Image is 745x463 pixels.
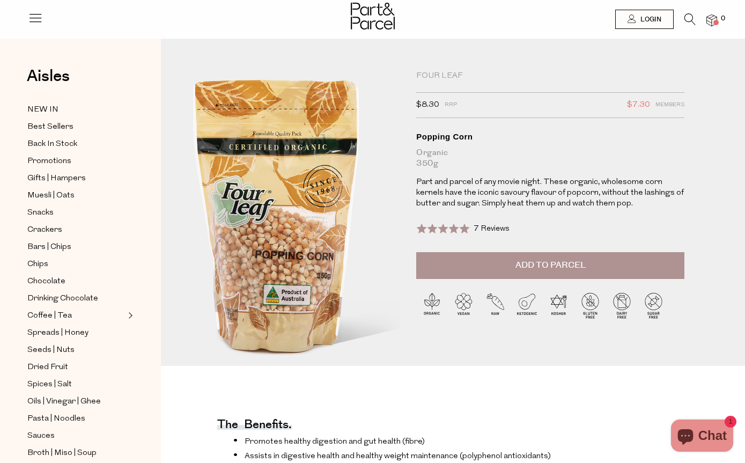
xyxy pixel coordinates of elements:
[27,258,125,271] a: Chips
[27,395,101,408] span: Oils | Vinegar | Ghee
[655,98,684,112] span: Members
[27,224,62,237] span: Crackers
[27,172,125,185] a: Gifts | Hampers
[474,225,510,233] span: 7 Reviews
[27,378,125,391] a: Spices | Salt
[27,413,85,425] span: Pasta | Noodles
[27,310,72,322] span: Coffee | Tea
[480,290,511,321] img: P_P-ICONS-Live_Bec_V11_Raw.svg
[27,189,125,202] a: Muesli | Oats
[574,290,606,321] img: P_P-ICONS-Live_Bec_V11_Gluten_Free.svg
[27,309,125,322] a: Coffee | Tea
[126,309,133,322] button: Expand/Collapse Coffee | Tea
[27,155,71,168] span: Promotions
[718,14,728,24] span: 0
[27,395,125,408] a: Oils | Vinegar | Ghee
[245,438,425,446] span: Promotes healthy digestion and gut health (fibre)
[27,64,70,88] span: Aisles
[27,327,88,340] span: Spreads | Honey
[27,121,73,134] span: Best Sellers
[27,275,125,288] a: Chocolate
[27,326,125,340] a: Spreads | Honey
[27,207,54,219] span: Snacks
[27,446,125,460] a: Broth | Miso | Soup
[27,223,125,237] a: Crackers
[27,258,48,271] span: Chips
[638,290,669,321] img: P_P-ICONS-Live_Bec_V11_Sugar_Free.svg
[27,189,75,202] span: Muesli | Oats
[416,131,684,142] div: Popping Corn
[27,292,98,305] span: Drinking Chocolate
[706,14,717,26] a: 0
[27,137,125,151] a: Back In Stock
[615,10,674,29] a: Login
[217,422,292,430] h4: The benefits.
[27,361,125,374] a: Dried Fruit
[416,98,439,112] span: $8.30
[27,361,68,374] span: Dried Fruit
[627,98,650,112] span: $7.30
[27,138,77,151] span: Back In Stock
[416,252,684,279] button: Add to Parcel
[27,344,75,357] span: Seeds | Nuts
[27,206,125,219] a: Snacks
[27,430,55,443] span: Sauces
[351,3,395,30] img: Part&Parcel
[27,155,125,168] a: Promotions
[27,429,125,443] a: Sauces
[27,275,65,288] span: Chocolate
[27,172,86,185] span: Gifts | Hampers
[27,104,58,116] span: NEW IN
[416,148,684,169] div: Organic 350g
[245,452,551,460] span: Assists in digestive health and healthy weight maintenance (polyphenol antioxidants)
[27,292,125,305] a: Drinking Chocolate
[27,343,125,357] a: Seeds | Nuts
[511,290,543,321] img: P_P-ICONS-Live_Bec_V11_Ketogenic.svg
[448,290,480,321] img: P_P-ICONS-Live_Bec_V11_Vegan.svg
[27,120,125,134] a: Best Sellers
[416,290,448,321] img: P_P-ICONS-Live_Bec_V11_Organic.svg
[27,378,72,391] span: Spices | Salt
[27,103,125,116] a: NEW IN
[668,420,736,454] inbox-online-store-chat: Shopify online store chat
[445,98,457,112] span: RRP
[416,177,684,209] p: Part and parcel of any movie night. These organic, wholesome corn kernels have the iconic savoury...
[606,290,638,321] img: P_P-ICONS-Live_Bec_V11_Dairy_Free.svg
[27,241,71,254] span: Bars | Chips
[416,71,684,82] div: Four Leaf
[27,412,125,425] a: Pasta | Noodles
[27,447,97,460] span: Broth | Miso | Soup
[543,290,574,321] img: P_P-ICONS-Live_Bec_V11_Kosher.svg
[27,240,125,254] a: Bars | Chips
[638,15,661,24] span: Login
[27,68,70,95] a: Aisles
[515,259,586,271] span: Add to Parcel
